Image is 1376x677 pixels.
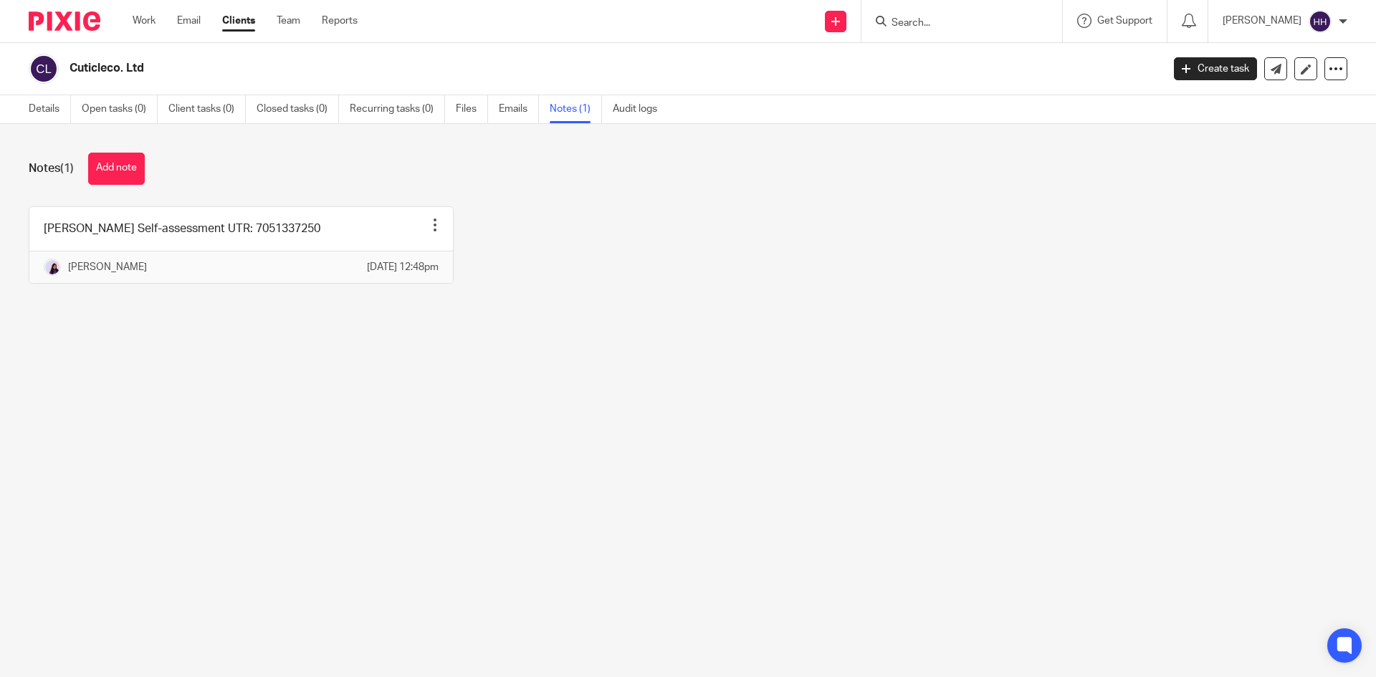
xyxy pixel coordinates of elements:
[222,14,255,28] a: Clients
[1097,16,1152,26] span: Get Support
[350,95,445,123] a: Recurring tasks (0)
[29,161,74,176] h1: Notes
[70,61,936,76] h2: Cuticleco. Ltd
[499,95,539,123] a: Emails
[890,17,1019,30] input: Search
[1174,57,1257,80] a: Create task
[456,95,488,123] a: Files
[257,95,339,123] a: Closed tasks (0)
[82,95,158,123] a: Open tasks (0)
[29,11,100,31] img: Pixie
[322,14,358,28] a: Reports
[367,260,439,274] p: [DATE] 12:48pm
[29,95,71,123] a: Details
[168,95,246,123] a: Client tasks (0)
[88,153,145,185] button: Add note
[1309,10,1332,33] img: svg%3E
[613,95,668,123] a: Audit logs
[277,14,300,28] a: Team
[60,163,74,174] span: (1)
[177,14,201,28] a: Email
[133,14,156,28] a: Work
[68,260,147,274] p: [PERSON_NAME]
[550,95,602,123] a: Notes (1)
[1223,14,1301,28] p: [PERSON_NAME]
[44,259,61,276] img: yin%20purple.jpg
[29,54,59,84] img: svg%3E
